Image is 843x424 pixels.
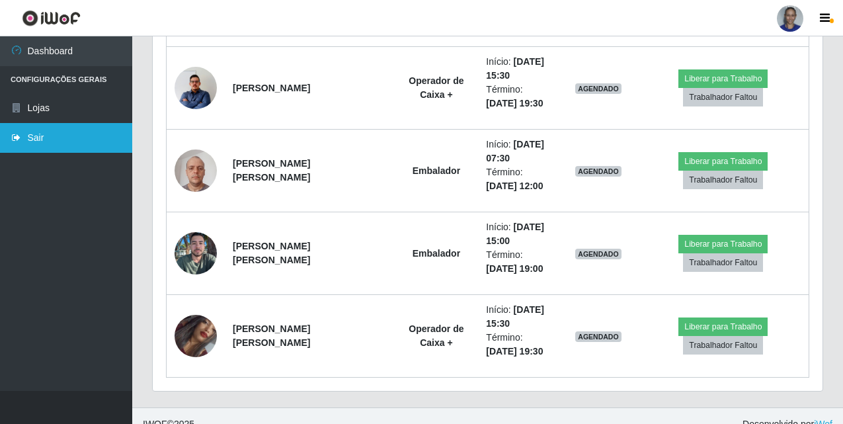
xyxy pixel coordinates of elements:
[233,83,310,93] strong: [PERSON_NAME]
[486,56,544,81] time: [DATE] 15:30
[486,181,543,191] time: [DATE] 12:00
[175,142,217,198] img: 1723391026413.jpeg
[678,318,768,336] button: Liberar para Trabalho
[575,166,622,177] span: AGENDADO
[233,158,310,183] strong: [PERSON_NAME] [PERSON_NAME]
[413,165,460,176] strong: Embalador
[683,171,763,189] button: Trabalhador Faltou
[486,220,551,248] li: Início:
[409,75,463,100] strong: Operador de Caixa +
[22,10,81,26] img: CoreUI Logo
[486,98,543,108] time: [DATE] 19:30
[233,323,310,348] strong: [PERSON_NAME] [PERSON_NAME]
[486,331,551,359] li: Término:
[175,61,217,115] img: 1755300711558.jpeg
[486,248,551,276] li: Término:
[486,222,544,246] time: [DATE] 15:00
[486,263,543,274] time: [DATE] 19:00
[678,235,768,253] button: Liberar para Trabalho
[486,165,551,193] li: Término:
[486,304,544,329] time: [DATE] 15:30
[575,83,622,94] span: AGENDADO
[413,248,460,259] strong: Embalador
[409,323,463,348] strong: Operador de Caixa +
[683,253,763,272] button: Trabalhador Faltou
[486,138,551,165] li: Início:
[175,304,217,368] img: 1709574653111.jpeg
[678,69,768,88] button: Liberar para Trabalho
[683,88,763,106] button: Trabalhador Faltou
[486,83,551,110] li: Término:
[575,331,622,342] span: AGENDADO
[486,55,551,83] li: Início:
[486,303,551,331] li: Início:
[175,225,217,282] img: 1700260582749.jpeg
[486,139,544,163] time: [DATE] 07:30
[233,241,310,265] strong: [PERSON_NAME] [PERSON_NAME]
[575,249,622,259] span: AGENDADO
[678,152,768,171] button: Liberar para Trabalho
[683,336,763,355] button: Trabalhador Faltou
[486,346,543,357] time: [DATE] 19:30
